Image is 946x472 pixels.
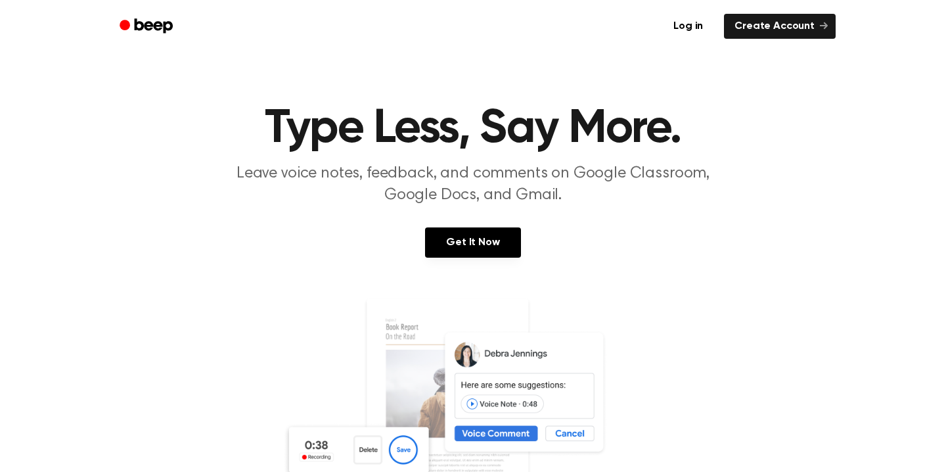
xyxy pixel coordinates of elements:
[724,14,836,39] a: Create Account
[425,227,520,258] a: Get It Now
[660,11,716,41] a: Log in
[110,14,185,39] a: Beep
[137,105,809,153] h1: Type Less, Say More.
[221,163,725,206] p: Leave voice notes, feedback, and comments on Google Classroom, Google Docs, and Gmail.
